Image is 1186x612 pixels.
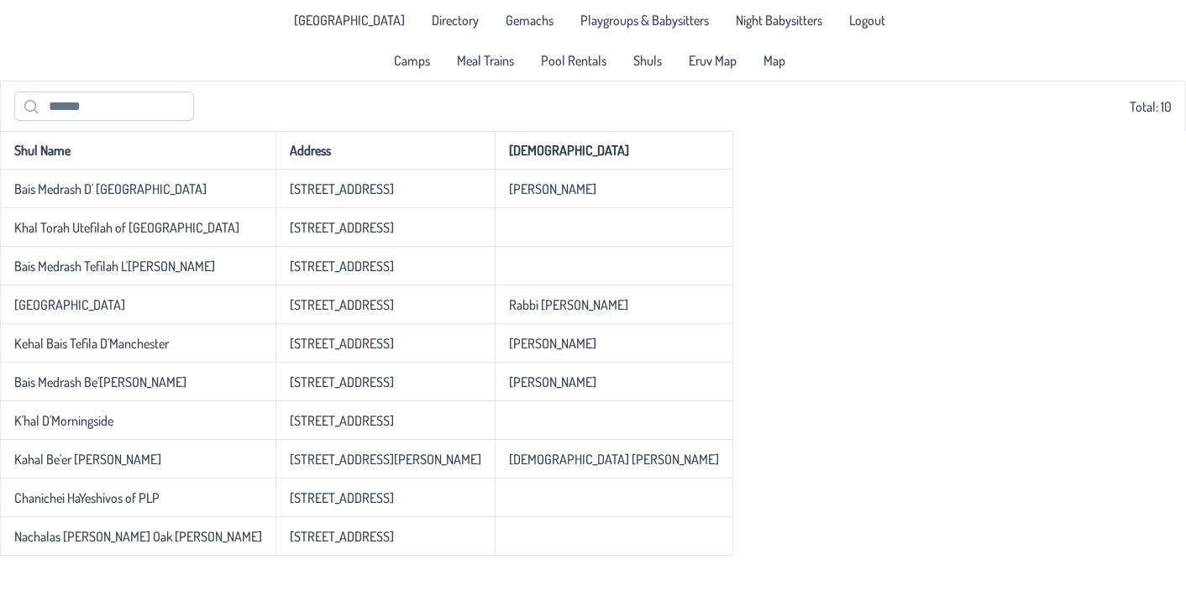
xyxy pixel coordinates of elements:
[764,54,785,67] span: Map
[290,374,394,390] p-celleditor: [STREET_ADDRESS]
[290,219,394,236] p-celleditor: [STREET_ADDRESS]
[290,528,394,545] p-celleditor: [STREET_ADDRESS]
[509,296,628,313] p-celleditor: Rabbi [PERSON_NAME]
[679,47,747,74] a: Eruv Map
[849,13,885,27] span: Logout
[276,131,495,170] th: Address
[531,47,617,74] a: Pool Rentals
[14,374,186,390] p-celleditor: Bais Medrash Be'[PERSON_NAME]
[726,7,832,34] a: Night Babysitters
[290,335,394,352] p-celleditor: [STREET_ADDRESS]
[580,13,709,27] span: Playgroups & Babysitters
[509,374,596,390] p-celleditor: [PERSON_NAME]
[432,13,479,27] span: Directory
[14,92,1172,121] div: Total: 10
[506,13,554,27] span: Gemachs
[509,180,596,197] p-celleditor: [PERSON_NAME]
[457,54,514,67] span: Meal Trains
[623,47,672,74] a: Shuls
[294,13,405,27] span: [GEOGRAPHIC_DATA]
[447,47,524,74] a: Meal Trains
[290,180,394,197] p-celleditor: [STREET_ADDRESS]
[753,47,795,74] a: Map
[284,7,415,34] li: Pine Lake Park
[290,412,394,429] p-celleditor: [STREET_ADDRESS]
[14,296,125,313] p-celleditor: [GEOGRAPHIC_DATA]
[14,180,207,197] p-celleditor: Bais Medrash D' [GEOGRAPHIC_DATA]
[736,13,822,27] span: Night Babysitters
[290,489,394,506] p-celleditor: [STREET_ADDRESS]
[14,335,169,352] p-celleditor: Kehal Bais Tefila D'Manchester
[14,258,215,275] p-celleditor: Bais Medrash Tefilah L'[PERSON_NAME]
[839,7,895,34] li: Logout
[541,54,606,67] span: Pool Rentals
[290,258,394,275] p-celleditor: [STREET_ADDRESS]
[422,7,489,34] a: Directory
[14,412,113,429] p-celleditor: K'hal D'Morningside
[633,54,662,67] span: Shuls
[495,131,733,170] th: [DEMOGRAPHIC_DATA]
[14,489,160,506] p-celleditor: Chanichei HaYeshivos of PLP
[394,54,430,67] span: Camps
[384,47,440,74] a: Camps
[14,451,161,468] p-celleditor: Kahal Be'er [PERSON_NAME]
[689,54,737,67] span: Eruv Map
[509,335,596,352] p-celleditor: [PERSON_NAME]
[509,451,719,468] p-celleditor: [DEMOGRAPHIC_DATA] [PERSON_NAME]
[284,7,415,34] a: [GEOGRAPHIC_DATA]
[290,296,394,313] p-celleditor: [STREET_ADDRESS]
[14,528,262,545] p-celleditor: Nachalas [PERSON_NAME] Oak [PERSON_NAME]
[290,451,481,468] p-celleditor: [STREET_ADDRESS][PERSON_NAME]
[14,219,239,236] p-celleditor: Khal Torah Utefilah of [GEOGRAPHIC_DATA]
[570,7,719,34] a: Playgroups & Babysitters
[496,7,564,34] a: Gemachs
